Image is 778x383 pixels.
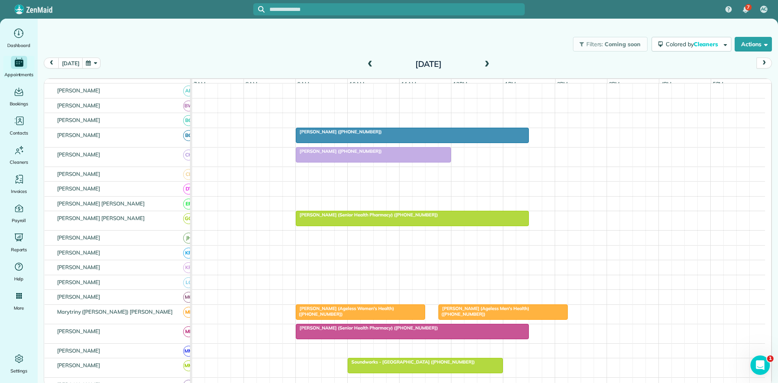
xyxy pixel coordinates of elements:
[183,150,194,160] span: CH
[3,56,34,79] a: Appointments
[14,275,24,283] span: Help
[56,151,102,158] span: [PERSON_NAME]
[4,71,34,79] span: Appointments
[56,102,102,109] span: [PERSON_NAME]
[183,248,194,259] span: KR
[747,4,750,11] span: 7
[605,41,641,48] span: Coming soon
[183,199,194,210] span: EP
[14,304,24,312] span: More
[258,6,265,13] svg: Focus search
[3,231,34,254] a: Reports
[438,306,529,317] span: [PERSON_NAME] (Ageless Men's Health) ([PHONE_NUMBER])
[11,246,27,254] span: Reports
[347,359,475,365] span: Soundworks - [GEOGRAPHIC_DATA] ([PHONE_NUMBER])
[3,202,34,225] a: Payroll
[56,234,102,241] span: [PERSON_NAME]
[183,86,194,96] span: AF
[183,169,194,180] span: CL
[586,41,603,48] span: Filters:
[666,41,721,48] span: Colored by
[400,81,418,87] span: 11am
[711,81,725,87] span: 5pm
[503,81,517,87] span: 1pm
[3,260,34,283] a: Help
[56,308,174,315] span: Marytriny ([PERSON_NAME]) [PERSON_NAME]
[556,81,570,87] span: 2pm
[659,81,673,87] span: 4pm
[56,200,146,207] span: [PERSON_NAME] [PERSON_NAME]
[761,6,767,13] span: AC
[3,85,34,108] a: Bookings
[378,60,479,68] h2: [DATE]
[183,115,194,126] span: BC
[183,262,194,273] span: KR
[56,293,102,300] span: [PERSON_NAME]
[56,132,102,138] span: [PERSON_NAME]
[56,185,102,192] span: [PERSON_NAME]
[183,213,194,224] span: GG
[3,114,34,137] a: Contacts
[192,81,207,87] span: 7am
[183,184,194,195] span: DT
[295,129,382,135] span: [PERSON_NAME] ([PHONE_NUMBER])
[11,187,27,195] span: Invoices
[183,130,194,141] span: BG
[56,215,146,221] span: [PERSON_NAME] [PERSON_NAME]
[295,148,382,154] span: [PERSON_NAME] ([PHONE_NUMBER])
[183,360,194,371] span: MM
[3,143,34,166] a: Cleaners
[183,101,194,111] span: BW
[750,355,770,375] iframe: Intercom live chat
[12,216,26,225] span: Payroll
[295,325,438,331] span: [PERSON_NAME] (Senior Health Pharmacy) ([PHONE_NUMBER])
[183,292,194,303] span: MG
[56,264,102,270] span: [PERSON_NAME]
[183,277,194,288] span: LC
[296,81,311,87] span: 9am
[183,346,194,357] span: MM
[11,367,28,375] span: Settings
[295,212,438,218] span: [PERSON_NAME] (Senior Health Pharmacy) ([PHONE_NUMBER])
[56,249,102,256] span: [PERSON_NAME]
[56,279,102,285] span: [PERSON_NAME]
[44,58,59,68] button: prev
[56,117,102,123] span: [PERSON_NAME]
[348,81,366,87] span: 10am
[10,100,28,108] span: Bookings
[757,58,772,68] button: next
[652,37,731,51] button: Colored byCleaners
[56,328,102,334] span: [PERSON_NAME]
[56,347,102,354] span: [PERSON_NAME]
[451,81,469,87] span: 12pm
[3,173,34,195] a: Invoices
[735,37,772,51] button: Actions
[7,41,30,49] span: Dashboard
[56,87,102,94] span: [PERSON_NAME]
[295,306,394,317] span: [PERSON_NAME] (Ageless Women's Health) ([PHONE_NUMBER])
[3,352,34,375] a: Settings
[183,307,194,318] span: ME
[737,1,754,19] div: 7 unread notifications
[607,81,622,87] span: 3pm
[58,58,83,68] button: [DATE]
[56,171,102,177] span: [PERSON_NAME]
[767,355,774,362] span: 1
[183,326,194,337] span: ML
[244,81,259,87] span: 8am
[694,41,720,48] span: Cleaners
[183,233,194,244] span: JH
[3,27,34,49] a: Dashboard
[253,6,265,13] button: Focus search
[56,362,102,368] span: [PERSON_NAME]
[10,158,28,166] span: Cleaners
[10,129,28,137] span: Contacts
